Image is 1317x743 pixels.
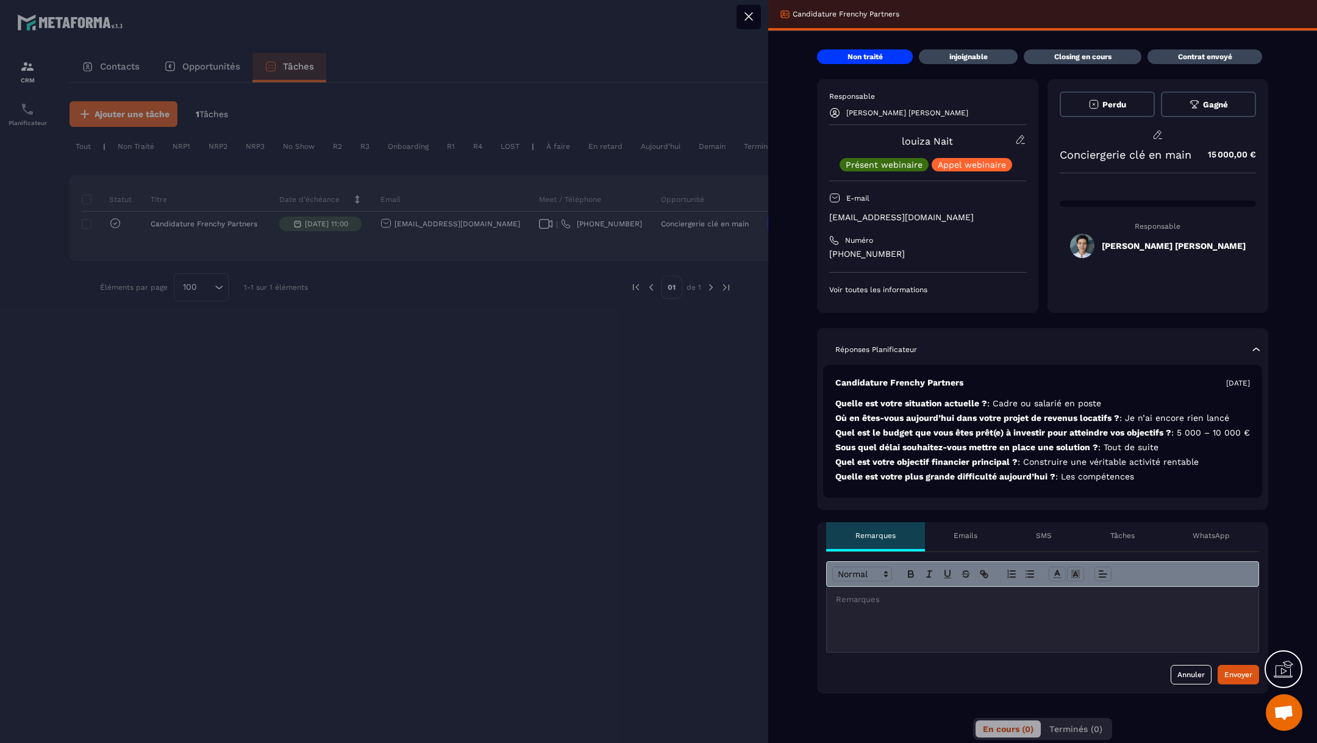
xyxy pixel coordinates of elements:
p: 15 000,00 € [1196,143,1256,167]
p: Closing en cours [1054,52,1112,62]
button: Terminés (0) [1042,720,1110,738]
span: : Les compétences [1055,472,1134,481]
p: [PHONE_NUMBER] [829,248,1026,260]
p: Candidature Frenchy Partners [793,9,899,19]
span: En cours (0) [983,724,1033,734]
button: Gagné [1161,92,1256,117]
button: Perdu [1060,92,1155,117]
p: injoignable [949,52,988,62]
p: SMS [1036,531,1052,540]
button: Annuler [1171,665,1212,684]
button: Envoyer [1218,665,1259,684]
span: : Je n’ai encore rien lancé [1119,413,1229,423]
p: [DATE] [1226,378,1250,388]
span: Gagné [1203,100,1228,109]
p: E-mail [846,193,869,203]
span: : Cadre ou salarié en poste [987,398,1101,408]
p: Quel est votre objectif financier principal ? [835,456,1250,468]
p: Quelle est votre situation actuelle ? [835,398,1250,409]
span: : 5 000 – 10 000 € [1171,428,1250,437]
p: WhatsApp [1193,531,1230,540]
a: louiza Nait [902,135,953,147]
p: Appel webinaire [938,160,1006,169]
button: En cours (0) [976,720,1041,738]
p: Contrat envoyé [1178,52,1232,62]
p: Responsable [829,92,1026,101]
p: Présent webinaire [846,160,923,169]
div: Ouvrir le chat [1266,694,1302,731]
p: Où en êtes-vous aujourd’hui dans votre projet de revenus locatifs ? [835,412,1250,424]
span: : Tout de suite [1098,442,1158,452]
p: Conciergerie clé en main [1060,148,1191,161]
p: Quel est le budget que vous êtes prêt(e) à investir pour atteindre vos objectifs ? [835,427,1250,439]
p: Quelle est votre plus grande difficulté aujourd’hui ? [835,471,1250,483]
div: Envoyer [1224,669,1252,681]
p: Sous quel délai souhaitez-vous mettre en place une solution ? [835,442,1250,453]
p: Candidature Frenchy Partners [835,377,963,389]
p: Responsable [1060,222,1257,231]
p: Non traité [848,52,883,62]
p: [PERSON_NAME] [PERSON_NAME] [846,109,968,117]
span: Terminés (0) [1049,724,1102,734]
p: [EMAIL_ADDRESS][DOMAIN_NAME] [829,212,1026,223]
p: Remarques [855,531,896,540]
p: Voir toutes les informations [829,285,1026,295]
span: Perdu [1102,100,1126,109]
p: Numéro [845,235,873,245]
span: : Construire une véritable activité rentable [1018,457,1199,467]
p: Tâches [1110,531,1135,540]
p: Réponses Planificateur [835,345,917,354]
p: Emails [954,531,977,540]
h5: [PERSON_NAME] [PERSON_NAME] [1102,241,1246,251]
